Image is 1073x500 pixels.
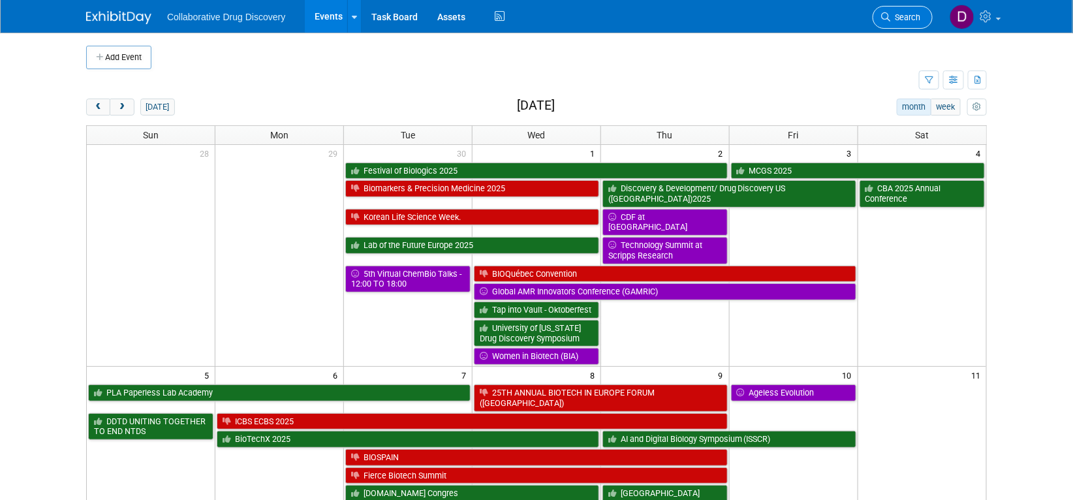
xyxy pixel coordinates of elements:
[860,180,985,207] a: CBA 2025 Annual Conference
[88,413,213,440] a: DDTD UNITING TOGETHER TO END NTDS
[217,431,599,448] a: BioTechX 2025
[345,467,728,484] a: Fierce Biotech Summit
[332,367,343,383] span: 6
[589,367,600,383] span: 8
[88,384,471,401] a: PLA Paperless Lab Academy
[143,130,159,140] span: Sun
[890,12,920,22] span: Search
[873,6,933,29] a: Search
[345,180,599,197] a: Biomarkers & Precision Medicine 2025
[589,145,600,161] span: 1
[717,145,729,161] span: 2
[841,367,858,383] span: 10
[217,413,727,430] a: ICBS ECBS 2025
[731,384,856,401] a: Ageless Evolution
[527,130,545,140] span: Wed
[602,209,728,236] a: CDF at [GEOGRAPHIC_DATA]
[602,431,856,448] a: AI and Digital Biology Symposium (ISSCR)
[974,145,986,161] span: 4
[970,367,986,383] span: 11
[474,266,856,283] a: BIOQuébec Convention
[345,209,599,226] a: Korean Life Science Week.
[203,367,215,383] span: 5
[657,130,673,140] span: Thu
[345,266,471,292] a: 5th Virtual ChemBio Talks - 12:00 TO 18:00
[140,99,175,116] button: [DATE]
[110,99,134,116] button: next
[86,46,151,69] button: Add Event
[915,130,929,140] span: Sat
[897,99,931,116] button: month
[972,103,981,112] i: Personalize Calendar
[198,145,215,161] span: 28
[86,11,151,24] img: ExhibitDay
[788,130,799,140] span: Fri
[931,99,961,116] button: week
[460,367,472,383] span: 7
[456,145,472,161] span: 30
[167,12,285,22] span: Collaborative Drug Discovery
[345,237,599,254] a: Lab of the Future Europe 2025
[270,130,288,140] span: Mon
[327,145,343,161] span: 29
[967,99,987,116] button: myCustomButton
[474,283,856,300] a: Global AMR Innovators Conference (GAMRIC)
[731,163,985,180] a: MCGS 2025
[517,99,555,113] h2: [DATE]
[474,384,728,411] a: 25TH ANNUAL BIOTECH IN EUROPE FORUM ([GEOGRAPHIC_DATA])
[602,237,728,264] a: Technology Summit at Scripps Research
[474,302,599,319] a: Tap into Vault - Oktoberfest
[86,99,110,116] button: prev
[345,163,728,180] a: Festival of Biologics 2025
[717,367,729,383] span: 9
[950,5,974,29] img: Daniel Castro
[401,130,415,140] span: Tue
[474,348,599,365] a: Women in Biotech (BIA)
[345,449,728,466] a: BIOSPAIN
[474,320,599,347] a: University of [US_STATE] Drug Discovery Symposium
[602,180,856,207] a: Discovery & Development/ Drug Discovery US ([GEOGRAPHIC_DATA])2025
[846,145,858,161] span: 3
